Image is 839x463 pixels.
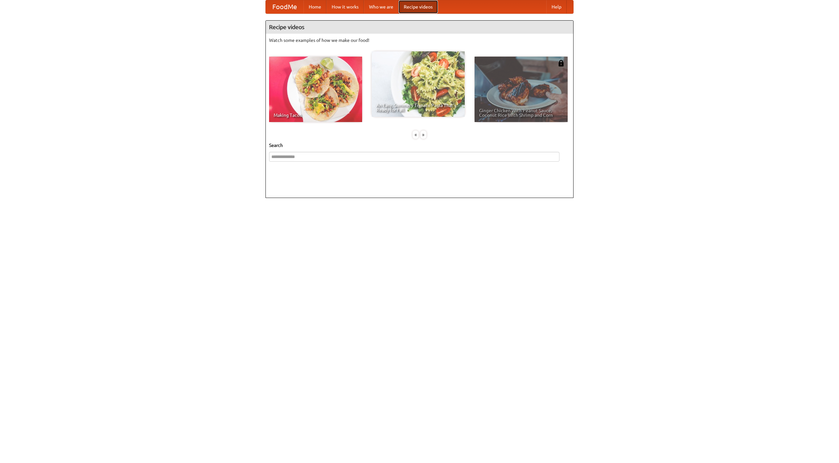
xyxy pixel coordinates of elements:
a: An Easy, Summery Tomato Pasta That's Ready for Fall [372,51,465,117]
div: » [420,131,426,139]
h4: Recipe videos [266,21,573,34]
a: Who we are [364,0,399,13]
a: Home [303,0,326,13]
a: Recipe videos [399,0,438,13]
a: Making Tacos [269,57,362,122]
span: Making Tacos [274,113,358,117]
a: FoodMe [266,0,303,13]
h5: Search [269,142,570,149]
a: Help [546,0,567,13]
p: Watch some examples of how we make our food! [269,37,570,44]
img: 483408.png [558,60,564,66]
span: An Easy, Summery Tomato Pasta That's Ready for Fall [376,103,460,112]
div: « [413,131,419,139]
a: How it works [326,0,364,13]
